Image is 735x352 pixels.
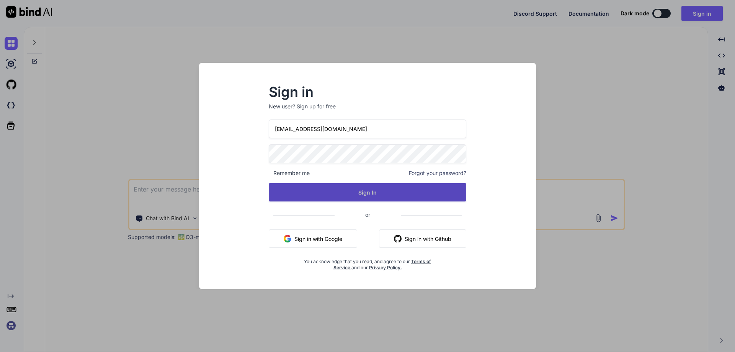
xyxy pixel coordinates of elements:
[269,103,466,120] p: New user?
[269,86,466,98] h2: Sign in
[284,235,291,242] img: google
[297,103,336,110] div: Sign up for free
[302,254,433,271] div: You acknowledge that you read, and agree to our and our
[409,169,466,177] span: Forgot your password?
[369,265,402,270] a: Privacy Policy.
[269,120,466,138] input: Login or Email
[269,183,466,201] button: Sign In
[379,229,466,248] button: Sign in with Github
[333,259,431,270] a: Terms of Service
[269,229,357,248] button: Sign in with Google
[269,169,310,177] span: Remember me
[394,235,402,242] img: github
[335,205,401,224] span: or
